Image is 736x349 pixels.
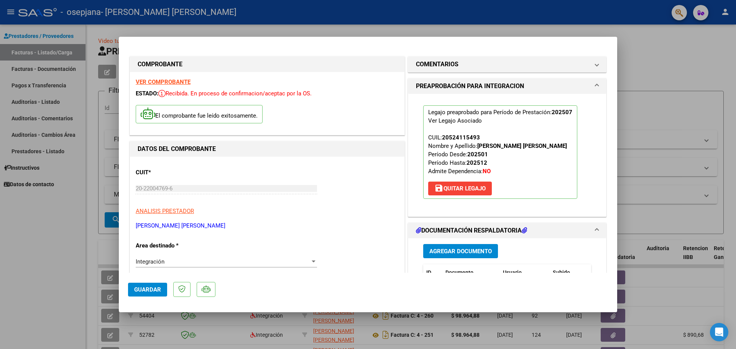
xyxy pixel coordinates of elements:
span: Documento [445,269,473,275]
span: Recibida. En proceso de confirmacion/aceptac por la OS. [158,90,312,97]
h1: PREAPROBACIÓN PARA INTEGRACION [416,82,524,91]
span: Usuario [503,269,522,275]
strong: 202512 [467,159,487,166]
div: 20524115493 [442,133,480,142]
span: ESTADO: [136,90,158,97]
mat-icon: save [434,184,444,193]
h1: COMENTARIOS [416,60,458,69]
button: Agregar Documento [423,244,498,258]
span: Quitar Legajo [434,185,486,192]
span: ID [426,269,431,275]
span: Agregar Documento [429,248,492,255]
div: Ver Legajo Asociado [428,116,482,125]
h1: DOCUMENTACIÓN RESPALDATORIA [416,226,527,235]
p: Legajo preaprobado para Período de Prestación: [423,105,577,199]
span: CUIL: Nombre y Apellido: Período Desde: Período Hasta: Admite Dependencia: [428,134,567,175]
mat-expansion-panel-header: COMENTARIOS [408,57,606,72]
p: [PERSON_NAME] [PERSON_NAME] [136,221,399,230]
strong: NO [483,168,491,175]
datatable-header-cell: ID [423,264,442,281]
mat-expansion-panel-header: PREAPROBACIÓN PARA INTEGRACION [408,79,606,94]
span: Integración [136,258,164,265]
p: Area destinado * [136,241,215,250]
strong: [PERSON_NAME] [PERSON_NAME] [477,143,567,149]
strong: COMPROBANTE [138,61,182,68]
span: Subido [553,269,570,275]
datatable-header-cell: Documento [442,264,500,281]
p: CUIT [136,168,215,177]
datatable-header-cell: Subido [550,264,588,281]
a: VER COMPROBANTE [136,79,191,85]
div: Open Intercom Messenger [710,323,728,341]
strong: DATOS DEL COMPROBANTE [138,145,216,152]
div: PREAPROBACIÓN PARA INTEGRACION [408,94,606,216]
strong: 202501 [467,151,488,158]
datatable-header-cell: Usuario [500,264,550,281]
p: El comprobante fue leído exitosamente. [136,105,263,124]
button: Quitar Legajo [428,182,492,195]
span: ANALISIS PRESTADOR [136,208,194,215]
datatable-header-cell: Acción [588,264,626,281]
span: Guardar [134,286,161,293]
strong: 202507 [552,109,572,116]
button: Guardar [128,283,167,297]
mat-expansion-panel-header: DOCUMENTACIÓN RESPALDATORIA [408,223,606,238]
